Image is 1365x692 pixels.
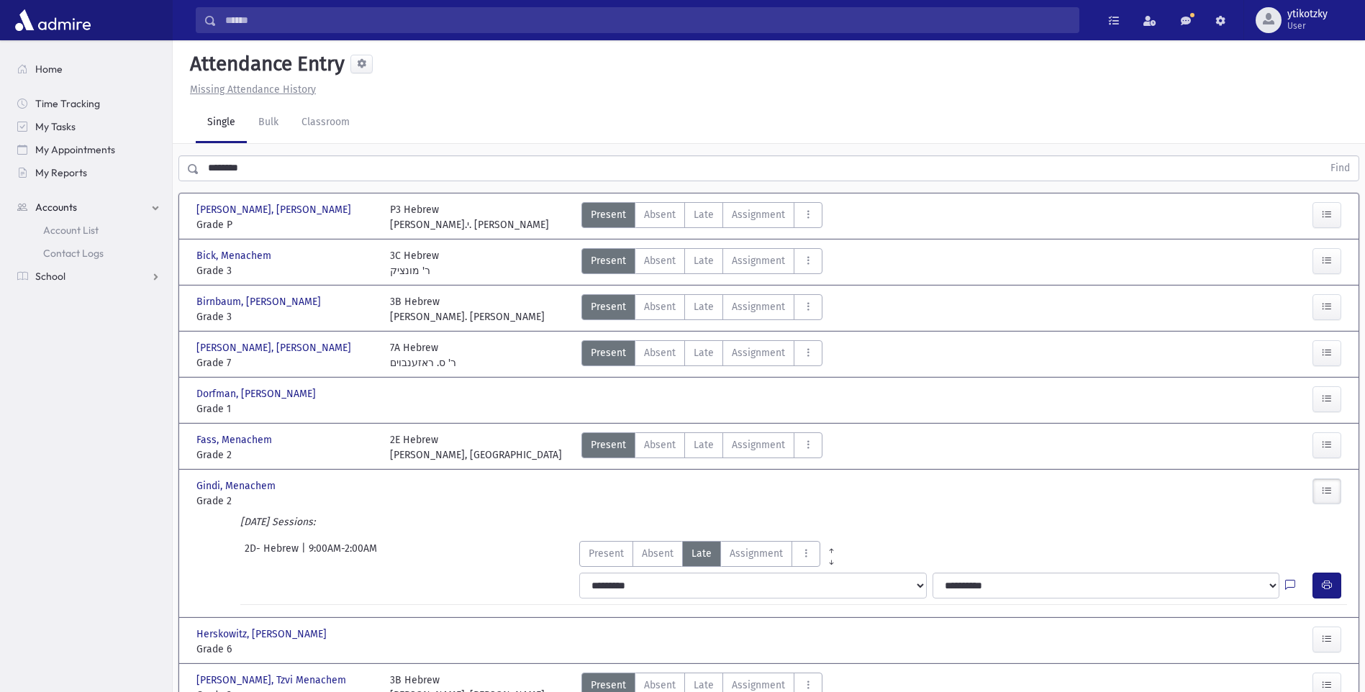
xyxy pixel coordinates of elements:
[196,340,354,355] span: [PERSON_NAME], [PERSON_NAME]
[196,263,376,278] span: Grade 3
[196,493,376,509] span: Grade 2
[12,6,94,35] img: AdmirePro
[691,546,712,561] span: Late
[390,432,562,463] div: 2E Hebrew [PERSON_NAME], [GEOGRAPHIC_DATA]
[6,58,172,81] a: Home
[644,207,676,222] span: Absent
[581,294,822,324] div: AttTypes
[1322,156,1359,181] button: Find
[35,63,63,76] span: Home
[732,299,785,314] span: Assignment
[6,265,172,288] a: School
[196,248,274,263] span: Bick, Menachem
[730,546,783,561] span: Assignment
[35,201,77,214] span: Accounts
[591,207,626,222] span: Present
[694,299,714,314] span: Late
[644,253,676,268] span: Absent
[290,103,361,143] a: Classroom
[579,541,843,567] div: AttTypes
[196,401,376,416] span: Grade 1
[196,673,349,688] span: [PERSON_NAME], Tzvi Menachem
[190,83,316,96] u: Missing Attendance History
[589,546,624,561] span: Present
[581,340,822,370] div: AttTypes
[591,299,626,314] span: Present
[196,432,275,447] span: Fass, Menachem
[35,270,65,283] span: School
[6,138,172,161] a: My Appointments
[196,627,330,642] span: Herskowitz, [PERSON_NAME]
[390,202,549,232] div: P3 Hebrew [PERSON_NAME].י. [PERSON_NAME]
[694,437,714,452] span: Late
[820,541,843,552] a: All Prior
[644,437,676,452] span: Absent
[6,219,172,242] a: Account List
[732,437,785,452] span: Assignment
[301,541,309,567] span: |
[1287,9,1328,20] span: ytikotzky
[309,541,377,567] span: 9:00AM-2:00AM
[581,202,822,232] div: AttTypes
[196,202,354,217] span: [PERSON_NAME], [PERSON_NAME]
[644,299,676,314] span: Absent
[35,97,100,110] span: Time Tracking
[732,345,785,360] span: Assignment
[6,196,172,219] a: Accounts
[196,447,376,463] span: Grade 2
[196,642,376,657] span: Grade 6
[642,546,674,561] span: Absent
[591,253,626,268] span: Present
[184,83,316,96] a: Missing Attendance History
[694,207,714,222] span: Late
[644,345,676,360] span: Absent
[1287,20,1328,32] span: User
[245,541,301,567] span: 2D- Hebrew
[35,120,76,133] span: My Tasks
[196,355,376,370] span: Grade 7
[6,161,172,184] a: My Reports
[240,516,315,528] i: [DATE] Sessions:
[196,478,278,493] span: Gindi, Menachem
[196,103,247,143] a: Single
[6,242,172,265] a: Contact Logs
[43,247,104,260] span: Contact Logs
[694,345,714,360] span: Late
[6,92,172,115] a: Time Tracking
[184,52,345,76] h5: Attendance Entry
[581,432,822,463] div: AttTypes
[732,253,785,268] span: Assignment
[581,248,822,278] div: AttTypes
[390,294,545,324] div: 3B Hebrew [PERSON_NAME]. [PERSON_NAME]
[732,207,785,222] span: Assignment
[390,248,439,278] div: 3C Hebrew ר' מונציק
[6,115,172,138] a: My Tasks
[196,386,319,401] span: Dorfman, [PERSON_NAME]
[35,166,87,179] span: My Reports
[247,103,290,143] a: Bulk
[591,345,626,360] span: Present
[196,217,376,232] span: Grade P
[591,437,626,452] span: Present
[217,7,1079,33] input: Search
[35,143,115,156] span: My Appointments
[196,294,324,309] span: Birnbaum, [PERSON_NAME]
[694,253,714,268] span: Late
[43,224,99,237] span: Account List
[196,309,376,324] span: Grade 3
[820,552,843,564] a: All Later
[390,340,456,370] div: 7A Hebrew ר' ס. ראזענבוים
